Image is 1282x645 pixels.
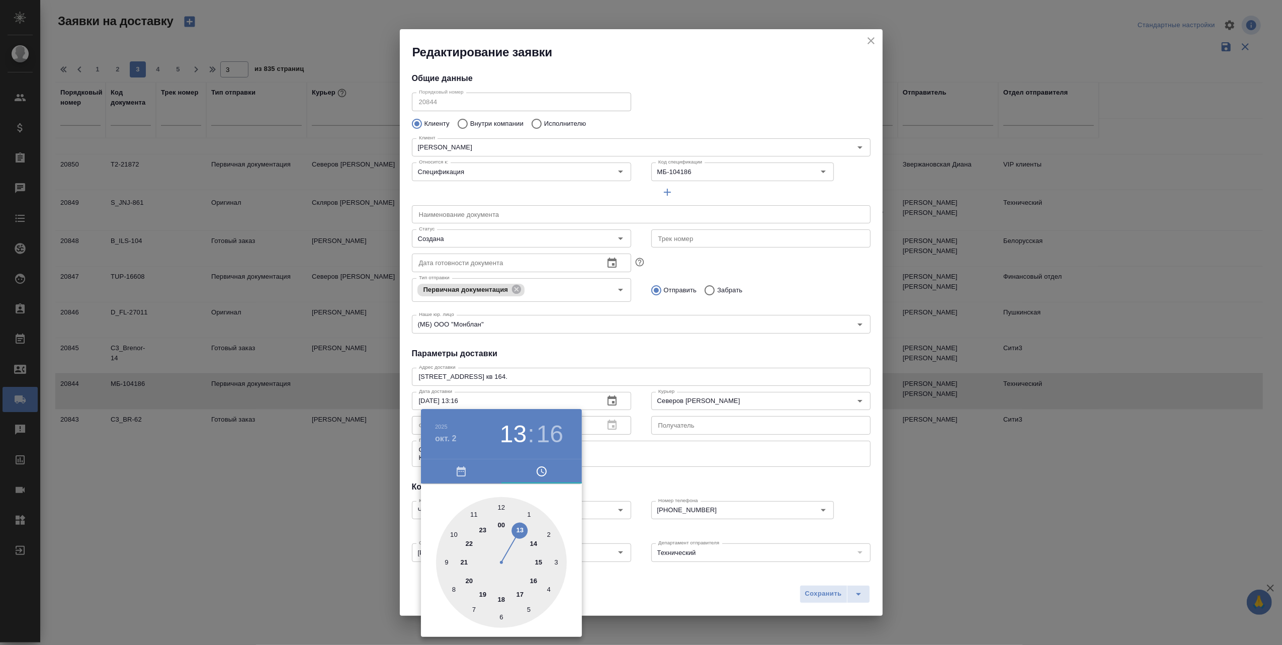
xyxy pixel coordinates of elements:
button: 2025 [435,424,448,430]
button: окт. 2 [435,433,457,445]
button: 13 [500,420,527,448]
button: 16 [537,420,563,448]
h3: : [528,420,534,448]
